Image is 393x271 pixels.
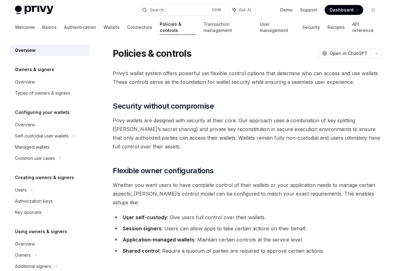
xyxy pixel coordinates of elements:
a: Overview [10,76,89,88]
a: Dashboard [325,5,363,15]
a: Authentication [64,20,96,35]
a: Wallets [103,20,120,35]
span: Privy wallets are designed with security at their core. Our approach uses a combination of key sp... [113,116,382,151]
img: light logo [15,6,53,14]
a: Welcome [15,20,35,35]
h5: Owners & signers [15,66,54,73]
span: Open in ChatGPT [330,50,368,56]
a: Overview [10,238,89,250]
span: Ctrl K [212,7,221,12]
a: Managed wallets [10,142,89,153]
a: API reference [352,20,378,35]
div: Key quorums [15,209,42,216]
div: Self-custodial user wallets [15,132,69,140]
div: Authorization keys [15,197,53,205]
span: Dashboard [330,7,354,13]
a: Transaction management [203,20,253,35]
h5: Using owners & signers [15,228,67,235]
li: : Require a quorum of parties are required to approve certain actions. [113,246,382,255]
div: Additional signers [15,263,51,270]
div: Users [15,186,27,194]
div: Common use cases [15,155,55,162]
strong: User self-custody [123,214,167,220]
div: Overview [15,47,36,54]
a: Overview [10,45,89,56]
li: : Maintain certain controls at the service level. [113,235,382,244]
div: Overview [15,78,35,86]
span: Whether you want users to have complete control of their wallets or your application needs to man... [113,181,382,207]
a: Authorization keys [10,196,89,207]
a: Recipes [327,20,345,35]
a: Basics [42,20,57,35]
div: Types of owners & signers [15,89,70,97]
a: User management [260,20,295,35]
a: Connectors [127,20,152,35]
a: Policies & controls [160,20,196,35]
div: Managed wallets [15,143,50,151]
a: Overview [10,119,89,130]
span: Flexible owner configurations [113,166,214,176]
div: Overview [15,121,35,129]
button: Open in ChatGPT [318,48,371,59]
button: Search...CtrlK [138,4,225,16]
strong: Shared control [123,248,159,254]
button: Ask AI [228,4,255,16]
li: : Give users full control over their wallets. [113,213,382,222]
div: Search... [149,6,167,14]
span: Privy’s wallet system offers powerful yet flexible control options that determine who can access ... [113,69,382,86]
button: Toggle dark mode [368,5,378,15]
h5: Creating owners & signers [15,174,74,181]
a: Key quorums [10,207,89,218]
a: Demo [280,7,293,13]
span: Security without compromise [113,101,214,111]
h1: Policies & controls [113,48,191,59]
strong: Session signers [123,225,162,232]
h5: Configuring your wallets [15,109,70,116]
div: Overview [15,240,35,248]
a: Types of owners & signers [10,88,89,99]
span: Ask AI [239,7,251,13]
div: Owners [15,251,31,259]
a: Security [302,20,320,35]
li: : Users can allow apps to take certain actions on their behalf. [113,224,382,233]
strong: Application-managed wallets [123,237,194,243]
a: Support [300,7,317,13]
